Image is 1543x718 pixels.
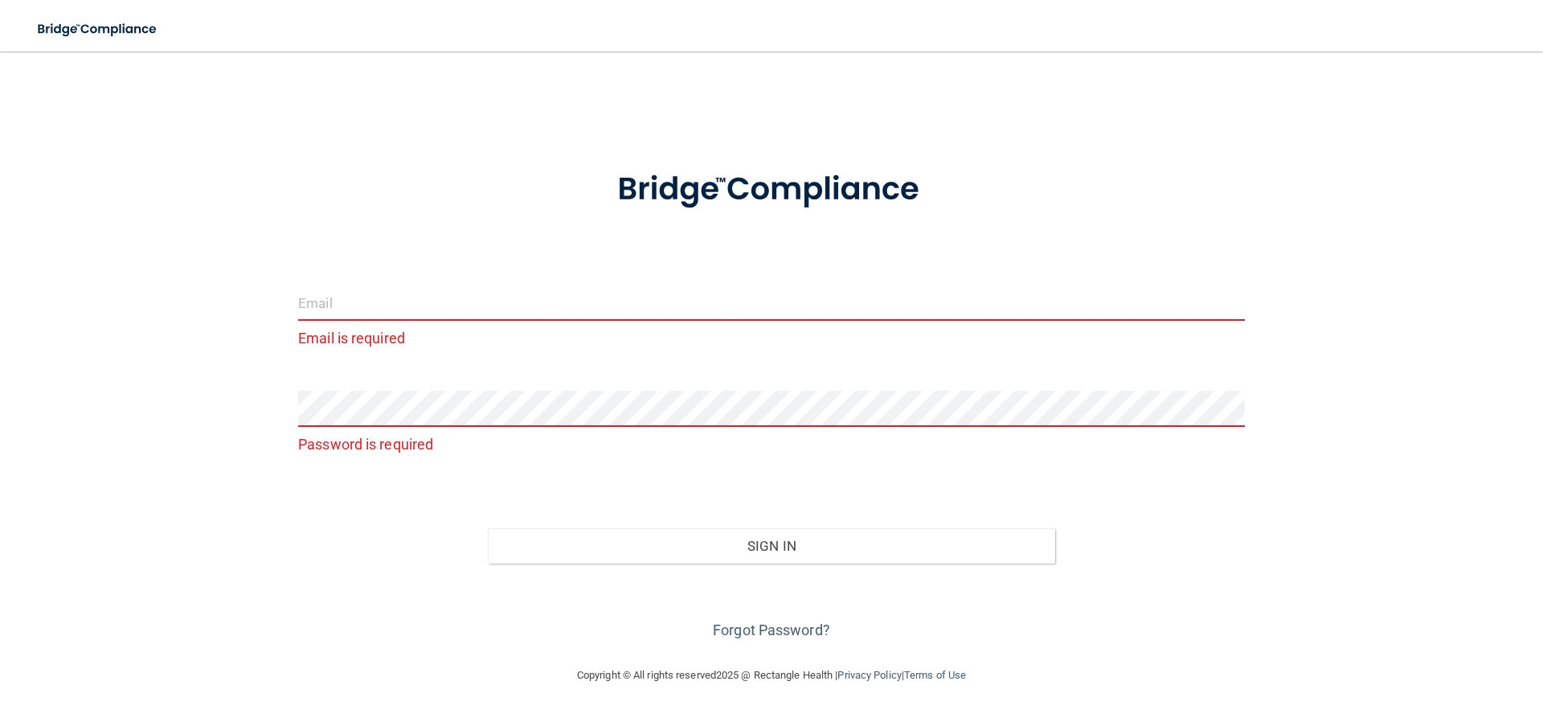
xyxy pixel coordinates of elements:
a: Privacy Policy [837,669,901,681]
button: Sign In [488,528,1056,564]
a: Terms of Use [904,669,966,681]
img: bridge_compliance_login_screen.278c3ca4.svg [24,13,172,46]
p: Password is required [298,431,1245,457]
a: Forgot Password? [713,622,830,638]
p: Email is required [298,325,1245,351]
div: Copyright © All rights reserved 2025 @ Rectangle Health | | [478,650,1065,701]
img: bridge_compliance_login_screen.278c3ca4.svg [584,148,959,232]
input: Email [298,285,1245,321]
